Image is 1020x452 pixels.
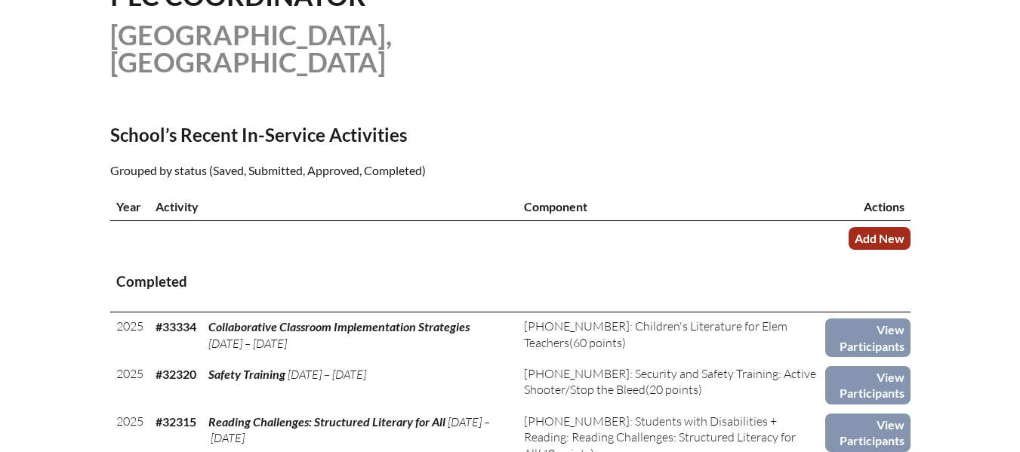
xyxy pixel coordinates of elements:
p: Grouped by status (Saved, Submitted, Approved, Completed) [110,161,642,180]
span: [DATE] – [DATE] [288,367,366,382]
span: [GEOGRAPHIC_DATA], [GEOGRAPHIC_DATA] [110,18,392,78]
span: Collaborative Classroom Implementation Strategies [208,319,470,334]
th: Activity [149,192,518,221]
span: Reading Challenges: Structured Literary for All [208,414,445,429]
span: Safety Training [208,367,285,381]
span: [PHONE_NUMBER]: Security and Safety Training: Active Shooter/Stop the Bleed [524,366,816,397]
span: [DATE] – [DATE] [208,336,287,351]
h2: School’s Recent In-Service Activities [110,124,642,146]
a: View Participants [825,318,911,357]
td: (60 points) [518,312,825,360]
th: Component [518,192,825,221]
b: #32320 [156,367,196,381]
span: [DATE] – [DATE] [208,414,490,445]
td: (20 points) [518,360,825,407]
b: #33334 [156,319,196,334]
span: [PHONE_NUMBER]: Children's Literature for Elem Teachers [524,318,787,349]
td: 2025 [110,312,149,360]
a: Add New [849,227,911,249]
th: Actions [825,192,911,221]
b: #32315 [156,414,196,429]
td: 2025 [110,360,149,407]
h3: Completed [116,272,904,291]
th: Year [110,192,149,221]
a: View Participants [825,414,911,452]
a: View Participants [825,366,911,404]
